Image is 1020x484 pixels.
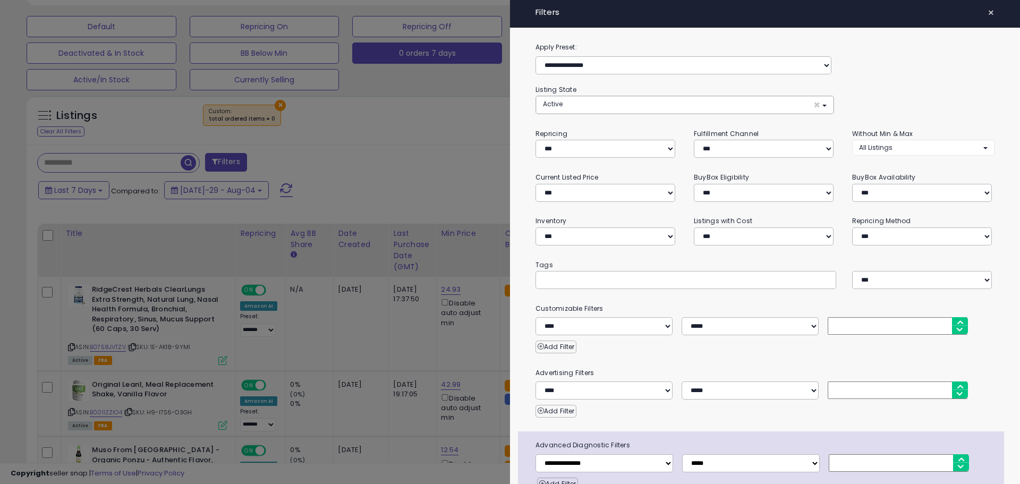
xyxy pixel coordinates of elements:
small: Tags [528,259,1002,271]
button: All Listings [852,140,994,155]
small: Inventory [535,216,566,225]
span: All Listings [859,143,892,152]
span: Advanced Diagnostic Filters [528,439,1004,451]
small: Customizable Filters [528,303,1002,315]
button: Add Filter [535,405,576,418]
small: Repricing [535,129,567,138]
button: Add Filter [535,341,576,353]
small: Current Listed Price [535,173,598,182]
button: Active × [536,96,834,114]
small: BuyBox Availability [852,173,915,182]
small: Listings with Cost [694,216,752,225]
h4: Filters [535,8,994,17]
button: × [983,5,999,20]
small: Advertising Filters [528,367,1002,379]
label: Apply Preset: [528,41,1002,53]
small: Listing State [535,85,576,94]
small: BuyBox Eligibility [694,173,749,182]
small: Without Min & Max [852,129,913,138]
span: × [813,99,820,111]
small: Fulfillment Channel [694,129,759,138]
span: Active [543,99,563,108]
small: Repricing Method [852,216,911,225]
span: × [988,5,994,20]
